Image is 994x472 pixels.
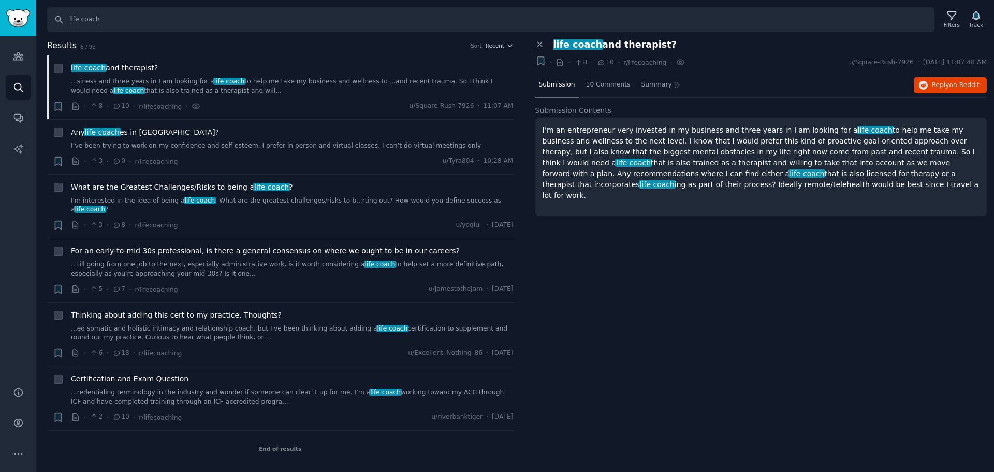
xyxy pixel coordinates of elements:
span: · [133,412,135,423]
a: Thinking about adding this cert to my practice. Thoughts? [71,310,282,321]
span: life coach [376,325,408,332]
span: Summary [641,80,671,90]
div: End of results [47,431,514,467]
span: r/lifecoaching [135,286,178,293]
span: 8 [574,58,587,67]
span: · [917,58,919,67]
span: What are the Greatest Challenges/Risks to being a ? [71,182,293,193]
span: [DATE] [492,412,513,422]
button: Recent [486,42,514,49]
span: · [618,57,620,68]
span: · [129,284,131,295]
span: life coach [552,39,603,50]
span: life coach [364,261,396,268]
span: life coach [213,78,245,85]
span: [DATE] 11:07:48 AM [923,58,987,67]
span: u/JamestotheJam [429,284,483,294]
button: Track [966,9,987,31]
span: Reply [932,81,980,90]
a: Certification and Exam Question [71,374,188,384]
span: u/yoqiu_ [456,221,483,230]
div: Sort [471,42,482,49]
a: Replyon Reddit [914,77,987,94]
input: Search Keyword [47,7,934,32]
span: 11:07 AM [483,102,513,111]
span: life coach [70,64,107,72]
span: life coach [184,197,216,204]
span: r/lifecoaching [139,414,182,421]
span: · [133,348,135,359]
span: · [185,101,187,112]
span: and therapist? [553,39,677,50]
span: life coach [74,206,106,213]
span: 6 / 93 [80,44,96,50]
span: and therapist? [71,63,158,74]
span: u/Tyra804 [443,156,474,166]
span: 3 [90,156,103,166]
span: 10 [597,58,614,67]
span: · [84,220,86,231]
span: · [670,57,672,68]
span: · [84,101,86,112]
span: 10 Comments [586,80,631,90]
span: · [106,412,108,423]
span: · [106,156,108,167]
a: ...till going from one job to the next, especially administrative work, is it worth considering a... [71,260,514,278]
span: · [477,156,479,166]
span: r/lifecoaching [139,350,182,357]
a: For an early-to-mid 30s professional, is there a general consensus on where we ought to be in our... [71,246,460,256]
span: life coach [84,128,121,136]
span: · [550,57,552,68]
span: · [84,156,86,167]
span: [DATE] [492,221,513,230]
span: · [591,57,593,68]
span: 7 [112,284,125,294]
span: 2 [90,412,103,422]
span: r/lifecoaching [623,59,666,66]
span: u/Square-Rush-7926 [410,102,474,111]
span: 0 [112,156,125,166]
a: ...redentialing terminology in the industry and wonder if someone can clear it up for me. I’m ali... [71,388,514,406]
span: life coach [615,159,652,167]
span: [DATE] [492,284,513,294]
a: ...siness and three years in I am looking for alife coachto help me take my business and wellness... [71,77,514,95]
span: on Reddit [949,81,980,89]
a: Anylife coaches in [GEOGRAPHIC_DATA]? [71,127,219,138]
span: · [84,284,86,295]
span: · [84,348,86,359]
span: · [133,101,135,112]
span: 10 [112,102,129,111]
span: 5 [90,284,103,294]
span: r/lifecoaching [135,222,178,229]
span: Results [47,39,77,52]
span: · [106,220,108,231]
a: I'm interested in the idea of being alife coach. What are the greatest challenges/risks to b...rt... [71,196,514,214]
span: · [84,412,86,423]
span: r/lifecoaching [139,103,182,110]
a: What are the Greatest Challenges/Risks to being alife coach? [71,182,293,193]
span: 10 [112,412,129,422]
img: GummySearch logo [6,9,30,27]
span: · [477,102,479,111]
span: u/Square-Rush-7926 [849,58,914,67]
span: · [568,57,570,68]
div: Filters [944,21,960,28]
span: 6 [90,349,103,358]
span: [DATE] [492,349,513,358]
span: Any es in [GEOGRAPHIC_DATA]? [71,127,219,138]
span: · [129,220,131,231]
span: 18 [112,349,129,358]
span: · [486,221,488,230]
span: r/lifecoaching [135,158,178,165]
a: life coachand therapist? [71,63,158,74]
span: 3 [90,221,103,230]
span: · [106,348,108,359]
span: life coach [857,126,894,134]
span: life coach [788,169,825,178]
span: · [486,412,488,422]
p: I’m an entrepreneur very invested in my business and three years in I am looking for a to help me... [543,125,980,201]
div: Track [969,21,983,28]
